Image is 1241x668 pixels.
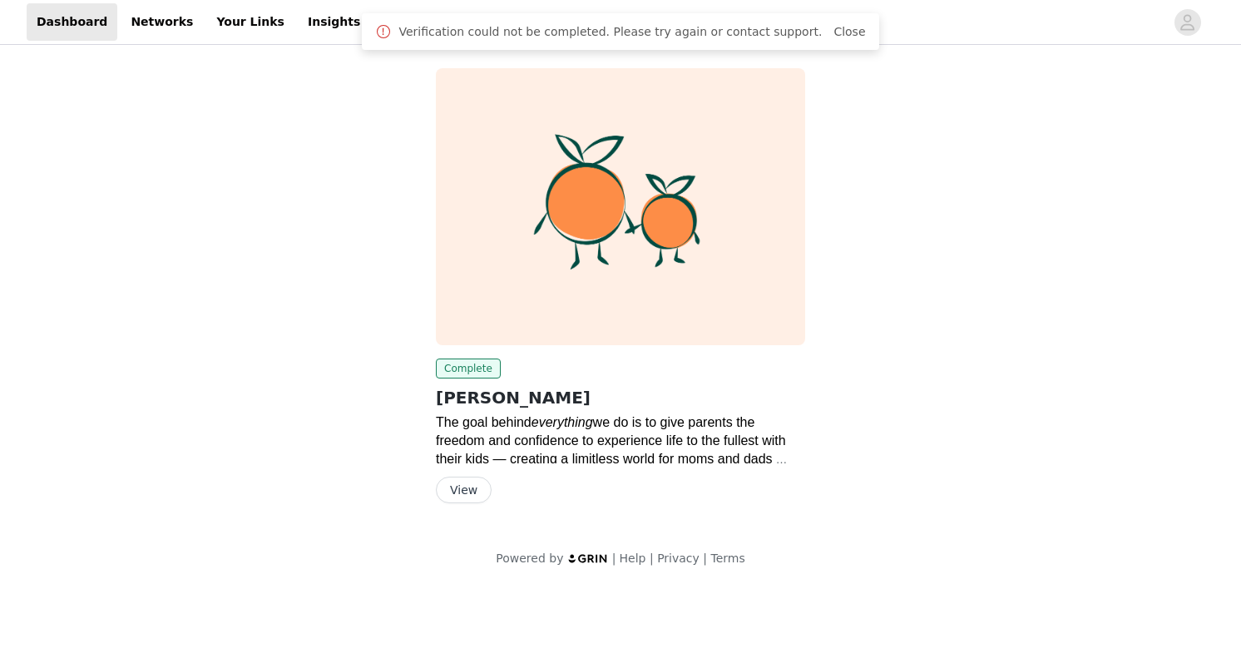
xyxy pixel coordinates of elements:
[373,3,446,41] a: Payouts
[436,415,789,484] span: we do is to give parents the freedom and confidence to experience life to the fullest with their ...
[496,552,563,565] span: Powered by
[436,385,805,410] h2: [PERSON_NAME]
[436,477,492,503] button: View
[703,552,707,565] span: |
[298,3,370,41] a: Insights
[833,25,865,38] a: Close
[121,3,203,41] a: Networks
[436,484,492,497] a: View
[650,552,654,565] span: |
[567,553,609,564] img: logo
[436,415,532,429] span: The goal behind
[206,3,294,41] a: Your Links
[657,552,700,565] a: Privacy
[436,359,501,379] span: Complete
[710,552,744,565] a: Terms
[620,552,646,565] a: Help
[532,415,593,429] span: everything
[436,68,805,345] img: Zoe
[27,3,117,41] a: Dashboard
[612,552,616,565] span: |
[1179,9,1195,36] div: avatar
[398,23,822,41] span: Verification could not be completed. Please try again or contact support.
